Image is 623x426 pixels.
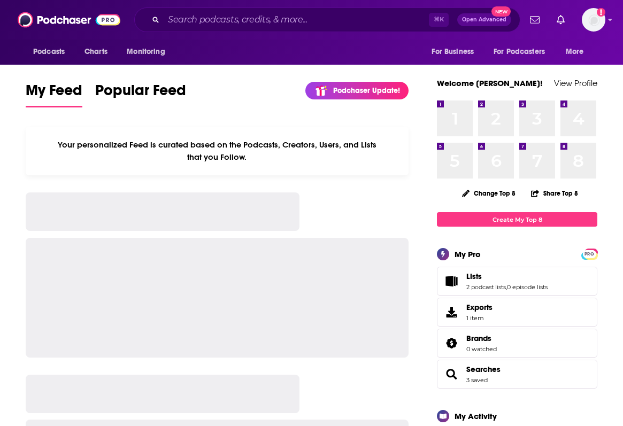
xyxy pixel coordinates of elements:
[462,17,506,22] span: Open Advanced
[26,127,409,175] div: Your personalized Feed is curated based on the Podcasts, Creators, Users, and Lists that you Follow.
[506,283,507,291] span: ,
[441,274,462,289] a: Lists
[437,298,597,327] a: Exports
[554,78,597,88] a: View Profile
[466,345,497,353] a: 0 watched
[455,249,481,259] div: My Pro
[95,81,186,107] a: Popular Feed
[127,44,165,59] span: Monitoring
[494,44,545,59] span: For Podcasters
[26,42,79,62] button: open menu
[437,212,597,227] a: Create My Top 8
[507,283,548,291] a: 0 episode lists
[441,336,462,351] a: Brands
[466,314,493,322] span: 1 item
[33,44,65,59] span: Podcasts
[466,303,493,312] span: Exports
[429,13,449,27] span: ⌘ K
[597,8,605,17] svg: Add a profile image
[466,365,501,374] a: Searches
[18,10,120,30] img: Podchaser - Follow, Share and Rate Podcasts
[582,8,605,32] button: Show profile menu
[456,187,522,200] button: Change Top 8
[441,367,462,382] a: Searches
[466,334,491,343] span: Brands
[466,272,482,281] span: Lists
[26,81,82,106] span: My Feed
[333,86,400,95] p: Podchaser Update!
[457,13,511,26] button: Open AdvancedNew
[466,272,548,281] a: Lists
[455,411,497,421] div: My Activity
[95,81,186,106] span: Popular Feed
[582,8,605,32] img: User Profile
[119,42,179,62] button: open menu
[437,360,597,389] span: Searches
[487,42,560,62] button: open menu
[558,42,597,62] button: open menu
[78,42,114,62] a: Charts
[437,329,597,358] span: Brands
[526,11,544,29] a: Show notifications dropdown
[164,11,429,28] input: Search podcasts, credits, & more...
[552,11,569,29] a: Show notifications dropdown
[437,267,597,296] span: Lists
[582,8,605,32] span: Logged in as TrevorC
[84,44,107,59] span: Charts
[583,250,596,258] a: PRO
[134,7,520,32] div: Search podcasts, credits, & more...
[441,305,462,320] span: Exports
[432,44,474,59] span: For Business
[530,183,579,204] button: Share Top 8
[566,44,584,59] span: More
[466,376,488,384] a: 3 saved
[437,78,543,88] a: Welcome [PERSON_NAME]!
[424,42,487,62] button: open menu
[466,283,506,291] a: 2 podcast lists
[491,6,511,17] span: New
[26,81,82,107] a: My Feed
[466,334,497,343] a: Brands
